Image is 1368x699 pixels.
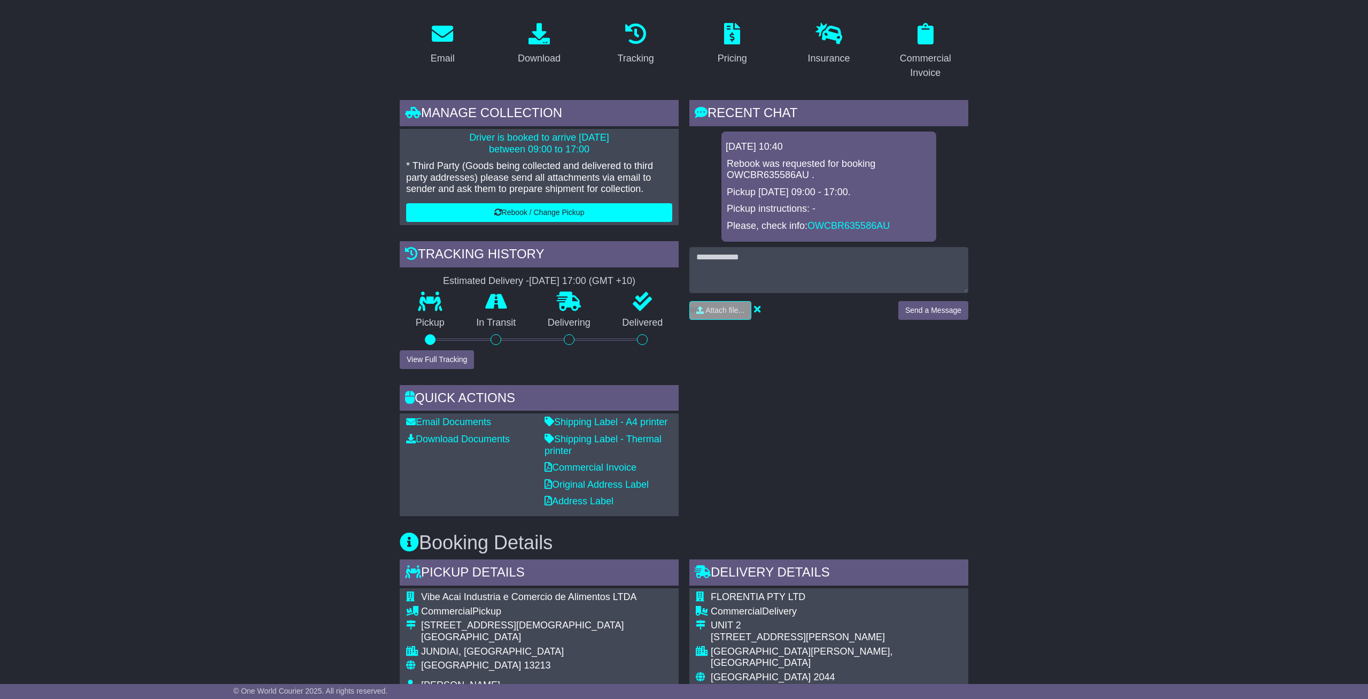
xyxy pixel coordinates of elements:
span: Commercial [421,606,472,617]
p: Please, check info: [727,220,931,232]
div: [GEOGRAPHIC_DATA][PERSON_NAME], [GEOGRAPHIC_DATA] [711,646,962,669]
span: © One World Courier 2025. All rights reserved. [234,687,388,695]
p: Pickup [DATE] 09:00 - 17:00. [727,187,931,198]
span: Vibe Acai Industria e Comercio de Alimentos LTDA [421,592,637,602]
a: Download [511,19,568,70]
p: Delivered [607,317,679,329]
p: * Third Party (Goods being collected and delivered to third party addresses) please send all atta... [406,160,672,195]
div: Delivery [711,606,962,618]
span: 13213 [524,660,550,671]
div: Pricing [718,51,747,66]
a: Download Documents [406,434,510,444]
span: [GEOGRAPHIC_DATA] [421,660,521,671]
span: [GEOGRAPHIC_DATA] [711,672,811,682]
div: Tracking [618,51,654,66]
button: Rebook / Change Pickup [406,203,672,222]
div: UNIT 2 [711,620,962,632]
a: Pricing [711,19,754,70]
a: OWCBR635586AU [807,220,890,231]
a: Email Documents [406,417,491,427]
div: [DATE] 17:00 (GMT +10) [529,275,635,287]
div: Estimated Delivery - [400,275,679,287]
div: Pickup Details [400,559,679,588]
div: JUNDIAI, [GEOGRAPHIC_DATA] [421,646,637,658]
div: [GEOGRAPHIC_DATA] [421,632,637,643]
button: View Full Tracking [400,350,474,369]
a: Commercial Invoice [882,19,968,84]
a: Commercial Invoice [545,462,636,473]
a: Address Label [545,496,613,506]
p: Driver is booked to arrive [DATE] between 09:00 to 17:00 [406,132,672,155]
p: Pickup [400,317,461,329]
a: Shipping Label - Thermal printer [545,434,662,456]
div: RECENT CHAT [689,100,968,129]
div: Quick Actions [400,385,679,414]
div: Download [518,51,561,66]
a: Shipping Label - A4 printer [545,417,667,427]
div: [STREET_ADDRESS][PERSON_NAME] [711,632,962,643]
div: [DATE] 10:40 [726,141,932,153]
p: Pickup instructions: - [727,203,931,215]
div: Delivery Details [689,559,968,588]
a: Email [424,19,462,70]
div: Tracking history [400,241,679,270]
div: Manage collection [400,100,679,129]
p: Delivering [532,317,607,329]
a: Original Address Label [545,479,649,490]
span: 2044 [813,672,835,682]
a: Insurance [800,19,857,70]
div: Pickup [421,606,637,618]
div: [STREET_ADDRESS][DEMOGRAPHIC_DATA] [421,620,637,632]
div: Commercial Invoice [889,51,961,80]
a: Tracking [611,19,661,70]
p: Rebook was requested for booking OWCBR635586AU . [727,158,931,181]
h3: Booking Details [400,532,968,554]
span: [PERSON_NAME] [421,680,500,690]
span: Commercial [711,606,762,617]
button: Send a Message [898,301,968,320]
div: Email [431,51,455,66]
span: FLORENTIA PTY LTD [711,592,805,602]
p: In Transit [461,317,532,329]
div: Insurance [807,51,850,66]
